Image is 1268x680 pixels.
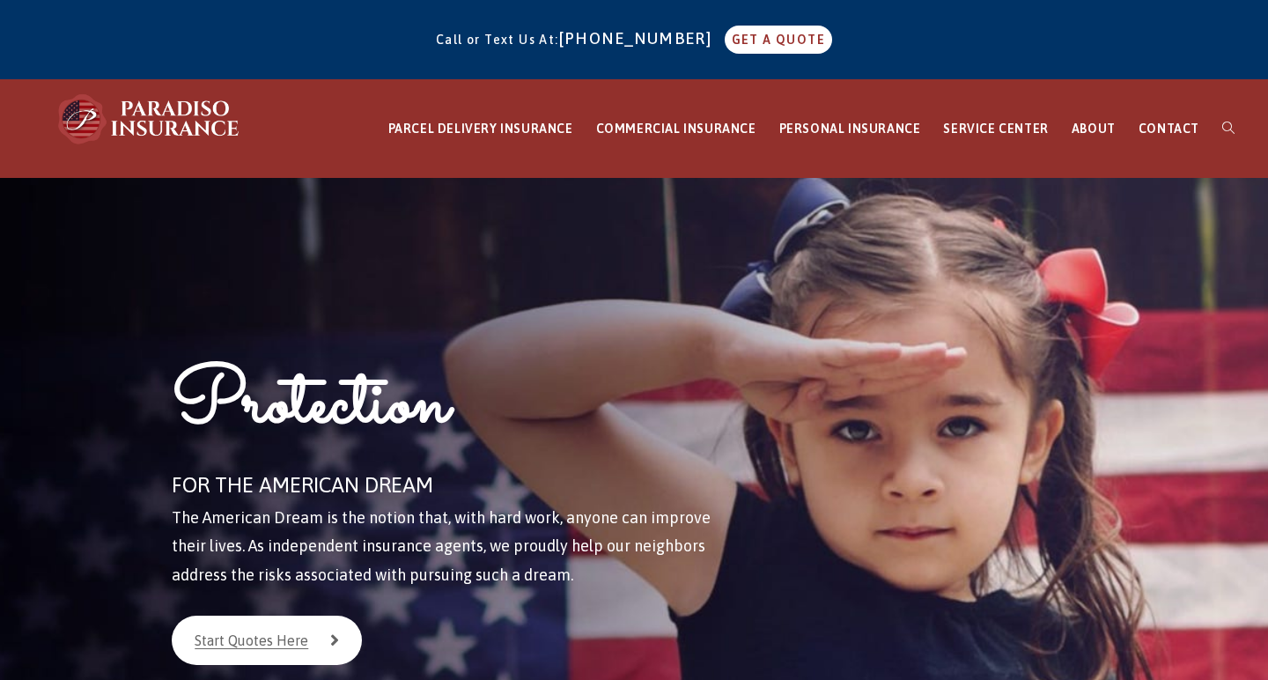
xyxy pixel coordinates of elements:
[1139,122,1199,136] span: CONTACT
[172,508,711,584] span: The American Dream is the notion that, with hard work, anyone can improve their lives. As indepen...
[1127,80,1211,178] a: CONTACT
[559,29,721,48] a: [PHONE_NUMBER]
[725,26,832,54] a: GET A QUOTE
[172,616,362,665] a: Start Quotes Here
[53,92,247,145] img: Paradiso Insurance
[172,473,433,497] span: FOR THE AMERICAN DREAM
[1060,80,1127,178] a: ABOUT
[585,80,768,178] a: COMMERCIAL INSURANCE
[377,80,585,178] a: PARCEL DELIVERY INSURANCE
[596,122,756,136] span: COMMERCIAL INSURANCE
[943,122,1048,136] span: SERVICE CENTER
[436,33,559,47] span: Call or Text Us At:
[1072,122,1116,136] span: ABOUT
[172,354,733,466] h1: Protection
[768,80,933,178] a: PERSONAL INSURANCE
[779,122,921,136] span: PERSONAL INSURANCE
[932,80,1059,178] a: SERVICE CENTER
[388,122,573,136] span: PARCEL DELIVERY INSURANCE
